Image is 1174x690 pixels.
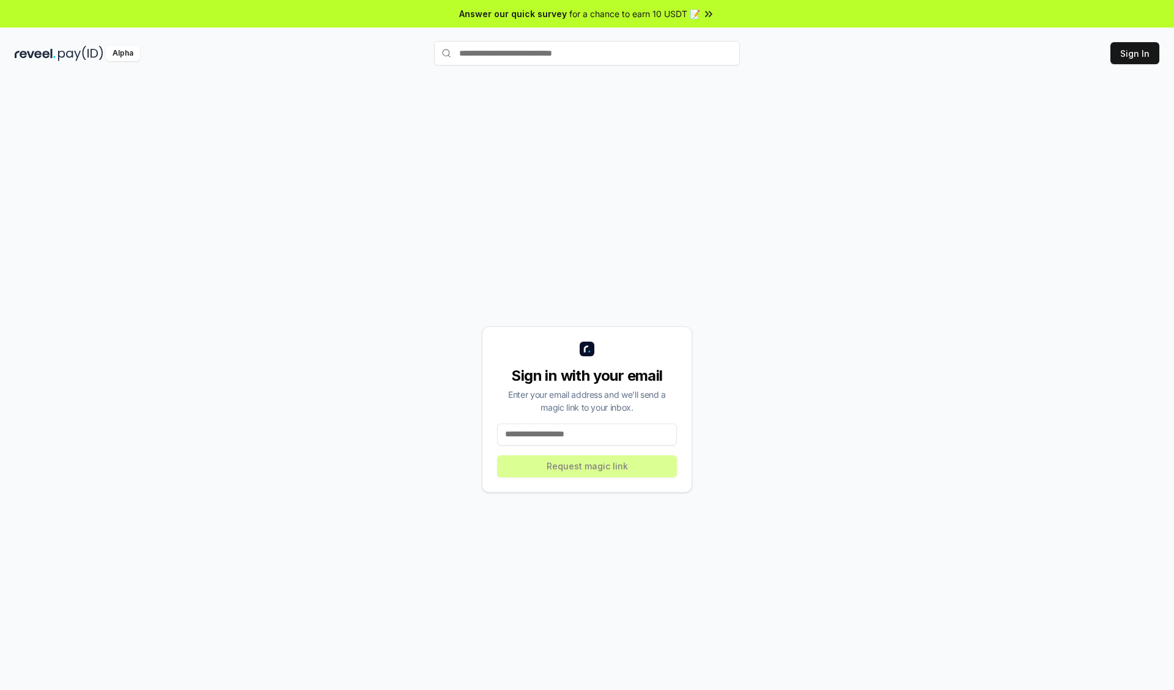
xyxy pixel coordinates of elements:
img: reveel_dark [15,46,56,61]
button: Sign In [1110,42,1159,64]
img: logo_small [580,342,594,356]
span: Answer our quick survey [459,7,567,20]
div: Alpha [106,46,140,61]
img: pay_id [58,46,103,61]
span: for a chance to earn 10 USDT 📝 [569,7,700,20]
div: Enter your email address and we’ll send a magic link to your inbox. [497,388,677,414]
div: Sign in with your email [497,366,677,386]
